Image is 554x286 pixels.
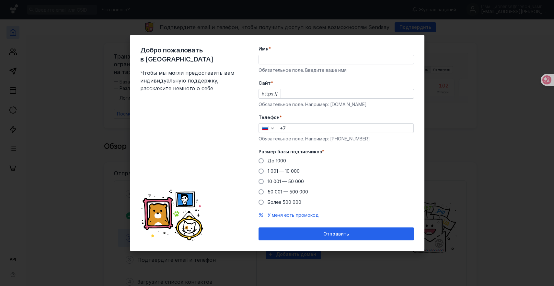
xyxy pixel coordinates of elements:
span: Имя [259,46,269,52]
span: 1 001 — 10 000 [268,168,300,174]
button: У меня есть промокод [268,212,319,218]
span: Чтобы мы могли предоставить вам индивидуальную поддержку, расскажите немного о себе [140,69,237,92]
div: Обязательное поле. Введите ваше имя [259,67,414,73]
span: 10 001 — 50 000 [268,179,304,184]
button: Отправить [259,227,414,240]
span: Добро пожаловать в [GEOGRAPHIC_DATA] [140,46,237,64]
div: Обязательное поле. Например: [DOMAIN_NAME] [259,101,414,108]
span: Отправить [323,231,349,237]
span: До 1000 [268,158,286,163]
span: У меня есть промокод [268,212,319,218]
span: Телефон [259,114,280,121]
span: Cайт [259,80,271,86]
span: 50 001 — 500 000 [268,189,308,194]
span: Размер базы подписчиков [259,148,322,155]
div: Обязательное поле. Например: [PHONE_NUMBER] [259,136,414,142]
span: Более 500 000 [268,199,301,205]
